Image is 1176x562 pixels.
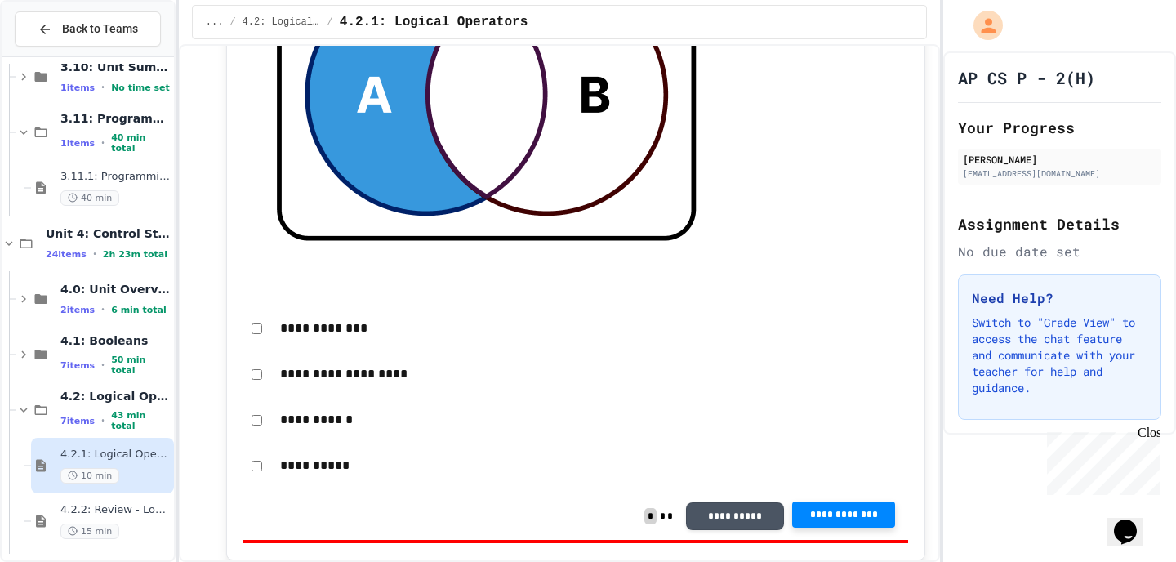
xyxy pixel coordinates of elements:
div: [EMAIL_ADDRESS][DOMAIN_NAME] [963,167,1156,180]
h1: AP CS P - 2(H) [958,66,1095,89]
div: No due date set [958,242,1161,261]
span: 4.2.1: Logical Operators [60,448,171,462]
p: Switch to "Grade View" to access the chat feature and communicate with your teacher for help and ... [972,314,1147,396]
span: • [101,81,105,94]
div: [PERSON_NAME] [963,152,1156,167]
span: 4.2: Logical Operators [243,16,321,29]
span: 10 min [60,468,119,484]
span: • [101,414,105,427]
span: 7 items [60,360,95,371]
div: My Account [956,7,1007,44]
button: Back to Teams [15,11,161,47]
span: 4.2.2: Review - Logical Operators [60,503,171,517]
span: 2 items [60,305,95,315]
span: 1 items [60,83,95,93]
h2: Your Progress [958,116,1161,139]
span: 6 min total [111,305,167,315]
span: 3.11: Programming with Python Exam [60,111,171,126]
span: • [93,248,96,261]
iframe: chat widget [1107,497,1160,546]
h2: Assignment Details [958,212,1161,235]
span: 3.10: Unit Summary [60,60,171,74]
span: 40 min [60,190,119,206]
span: 4.0: Unit Overview [60,282,171,297]
span: / [229,16,235,29]
span: 7 items [60,416,95,426]
span: 24 items [46,249,87,260]
span: 1 items [60,138,95,149]
h3: Need Help? [972,288,1147,308]
span: 15 min [60,524,119,539]
span: 40 min total [111,132,171,154]
span: Back to Teams [62,20,138,38]
div: Chat with us now!Close [7,7,113,104]
span: 43 min total [111,410,171,431]
span: 4.1: Booleans [60,333,171,348]
span: • [101,136,105,149]
span: 4.2: Logical Operators [60,389,171,404]
span: Unit 4: Control Structures [46,226,171,241]
span: 4.2.1: Logical Operators [340,12,528,32]
span: 2h 23m total [103,249,167,260]
span: • [101,359,105,372]
span: / [327,16,333,29]
span: • [101,303,105,316]
span: 50 min total [111,355,171,376]
span: No time set [111,83,170,93]
span: 3.11.1: Programming with Python Exam [60,170,171,184]
span: ... [206,16,224,29]
iframe: chat widget [1040,426,1160,495]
